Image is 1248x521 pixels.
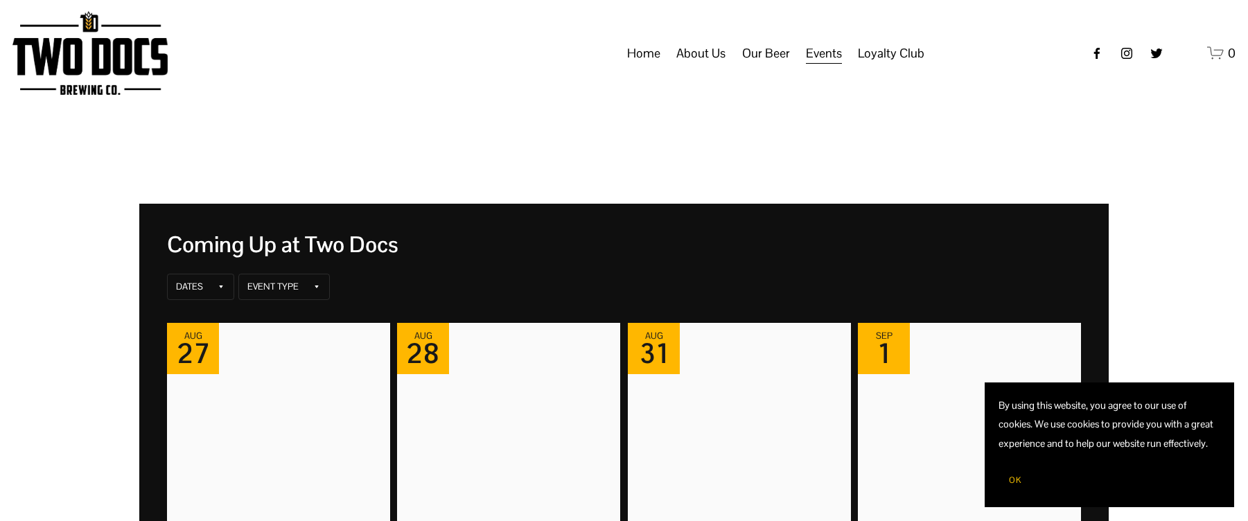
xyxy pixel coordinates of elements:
[742,42,790,65] span: Our Beer
[1009,475,1021,486] span: OK
[406,331,440,341] div: Aug
[858,42,924,65] span: Loyalty Club
[639,331,669,341] div: Aug
[406,341,440,366] div: 28
[858,323,910,374] div: Event date: September 01
[872,331,896,341] div: Sep
[1207,44,1236,62] a: 0 items in cart
[676,42,726,65] span: About Us
[167,323,219,374] div: Event date: August 27
[999,396,1220,453] p: By using this website, you agree to our use of cookies. We use cookies to provide you with a grea...
[1120,46,1134,60] a: instagram-unauth
[397,323,449,374] div: Event date: August 28
[1090,46,1104,60] a: Facebook
[806,40,842,67] a: folder dropdown
[1228,45,1236,61] span: 0
[176,341,209,366] div: 27
[806,42,842,65] span: Events
[858,40,924,67] a: folder dropdown
[1150,46,1163,60] a: twitter-unauth
[167,231,1082,258] div: Coming Up at Two Docs
[639,341,669,366] div: 31
[628,323,680,374] div: Event date: August 31
[676,40,726,67] a: folder dropdown
[176,281,203,292] div: Dates
[627,40,660,67] a: Home
[985,382,1234,507] section: Cookie banner
[742,40,790,67] a: folder dropdown
[247,281,299,292] div: Event Type
[176,331,209,341] div: Aug
[999,467,1032,493] button: OK
[872,341,896,366] div: 1
[12,11,168,95] img: Two Docs Brewing Co.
